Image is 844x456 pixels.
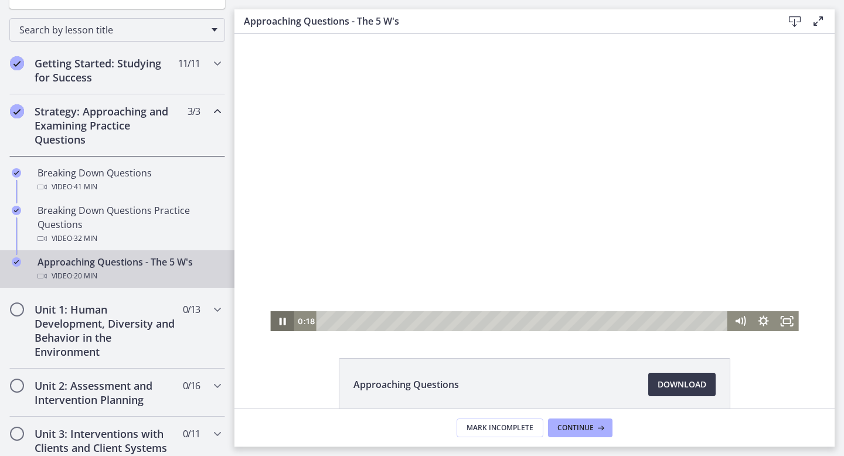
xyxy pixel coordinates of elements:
button: Continue [548,418,612,437]
a: Download [648,373,716,396]
h2: Unit 2: Assessment and Intervention Planning [35,379,178,407]
span: 0 / 16 [183,379,200,393]
span: · 20 min [72,269,97,283]
div: Video [38,269,220,283]
div: Breaking Down Questions [38,166,220,194]
button: Fullscreen [541,277,564,297]
div: Approaching Questions - The 5 W's [38,255,220,283]
h2: Strategy: Approaching and Examining Practice Questions [35,104,178,147]
button: Show settings menu [518,277,541,297]
button: Mark Incomplete [457,418,543,437]
div: Breaking Down Questions Practice Questions [38,203,220,246]
i: Completed [10,56,24,70]
span: Mark Incomplete [467,423,533,433]
span: · 41 min [72,180,97,194]
span: · 32 min [72,232,97,246]
span: 0 / 11 [183,427,200,441]
i: Completed [10,104,24,118]
span: Download [658,377,706,392]
span: 11 / 11 [178,56,200,70]
h2: Getting Started: Studying for Success [35,56,178,84]
h2: Unit 1: Human Development, Diversity and Behavior in the Environment [35,302,178,359]
div: Video [38,180,220,194]
span: Continue [557,423,594,433]
span: Search by lesson title [19,23,206,36]
iframe: Video Lesson [234,34,835,331]
div: Search by lesson title [9,18,225,42]
h3: Approaching Questions - The 5 W's [244,14,764,28]
i: Completed [12,206,21,215]
button: Mute [494,277,518,297]
span: 0 / 13 [183,302,200,317]
i: Completed [12,257,21,267]
span: 3 / 3 [188,104,200,118]
div: Video [38,232,220,246]
i: Completed [12,168,21,178]
span: Approaching Questions [353,377,459,392]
